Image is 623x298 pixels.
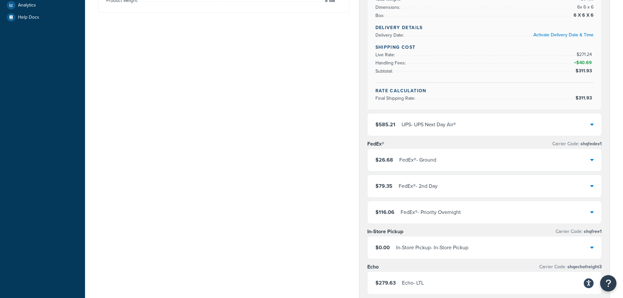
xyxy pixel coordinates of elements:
h3: FedEx® [367,141,384,147]
h4: Rate Calculation [375,87,594,94]
h3: Echo [367,264,379,270]
span: $116.06 [375,208,394,216]
span: $40.69 [576,59,594,66]
span: + [573,59,594,67]
p: Carrier Code: [556,227,602,236]
h3: In-Store Pickup [367,228,403,235]
button: Open Resource Center [600,275,616,291]
span: $79.35 [375,182,392,190]
span: $311.93 [576,95,594,101]
span: Final Shipping Rate: [375,95,417,102]
div: FedEx® - Ground [399,155,436,165]
span: Box: [375,12,386,19]
span: shqfree1 [582,228,602,235]
div: Echo - LTL [402,278,424,288]
span: Help Docs [18,15,39,20]
span: Analytics [18,3,36,8]
span: Handling Fees: [375,60,407,66]
span: shqechofreight3 [566,263,602,270]
span: Delivery Date: [375,32,406,39]
span: Live Rate: [375,51,397,58]
span: $279.63 [375,279,396,287]
a: Help Docs [5,11,80,23]
span: shqfedex1 [579,140,602,147]
span: 6 X 6 X 6 [572,11,594,19]
span: Subtotal: [375,68,394,75]
div: UPS - UPS Next Day Air® [402,120,456,129]
p: Carrier Code: [552,139,602,149]
span: Dimensions: [375,4,402,11]
p: Carrier Code: [539,262,602,272]
span: 6 x 6 x 6 [576,3,594,11]
span: $271.24 [577,51,594,58]
div: FedEx® - Priority Overnight [401,208,461,217]
div: FedEx® - 2nd Day [399,182,438,191]
span: $26.68 [375,156,393,164]
div: In-Store Pickup - In-Store Pickup [396,243,468,252]
h4: Shipping Cost [375,44,594,51]
h4: Delivery Details [375,24,594,31]
span: $311.93 [576,67,594,74]
span: $585.21 [375,121,395,128]
a: Activate Delivery Date & Time [533,31,594,38]
span: $0.00 [375,244,390,251]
